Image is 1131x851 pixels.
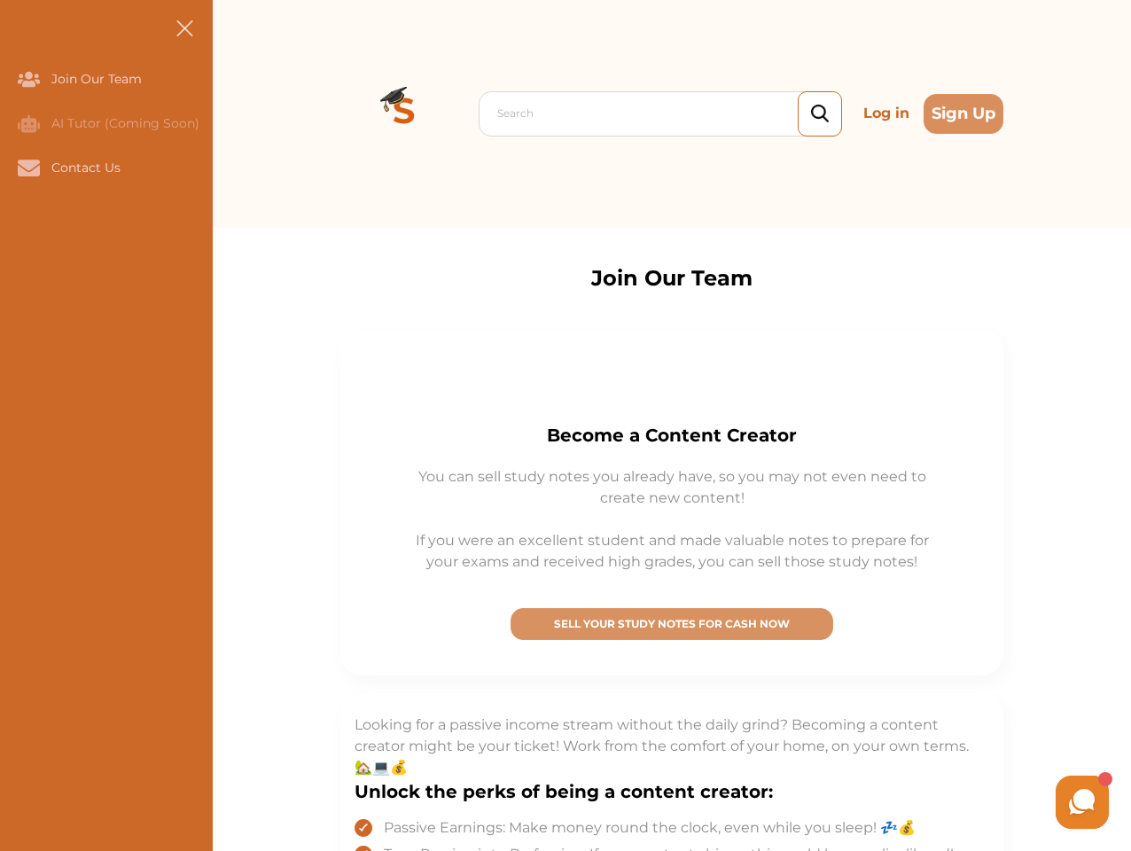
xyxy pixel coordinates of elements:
p: Join Our Team [340,262,1003,294]
img: search_icon [811,105,829,123]
p: Become a Content Creator [340,422,1003,449]
p: You can sell study notes you already have, so you may not even need to create new content! If you... [340,466,1003,573]
p: Log in [856,96,916,131]
p: Looking for a passive income stream without the daily grind? Becoming a content creator might be ... [355,714,989,778]
img: Logo [340,50,468,177]
iframe: HelpCrunch [706,771,1113,833]
span: Passive Earnings: Make money round the clock, even while you sleep! 💤💰 [384,819,916,837]
button: Sign Up [924,94,1003,134]
button: [object Object] [511,608,833,640]
p: SELL YOUR STUDY NOTES FOR CASH NOW [519,616,825,632]
h3: Unlock the perks of being a content creator: [355,778,989,805]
